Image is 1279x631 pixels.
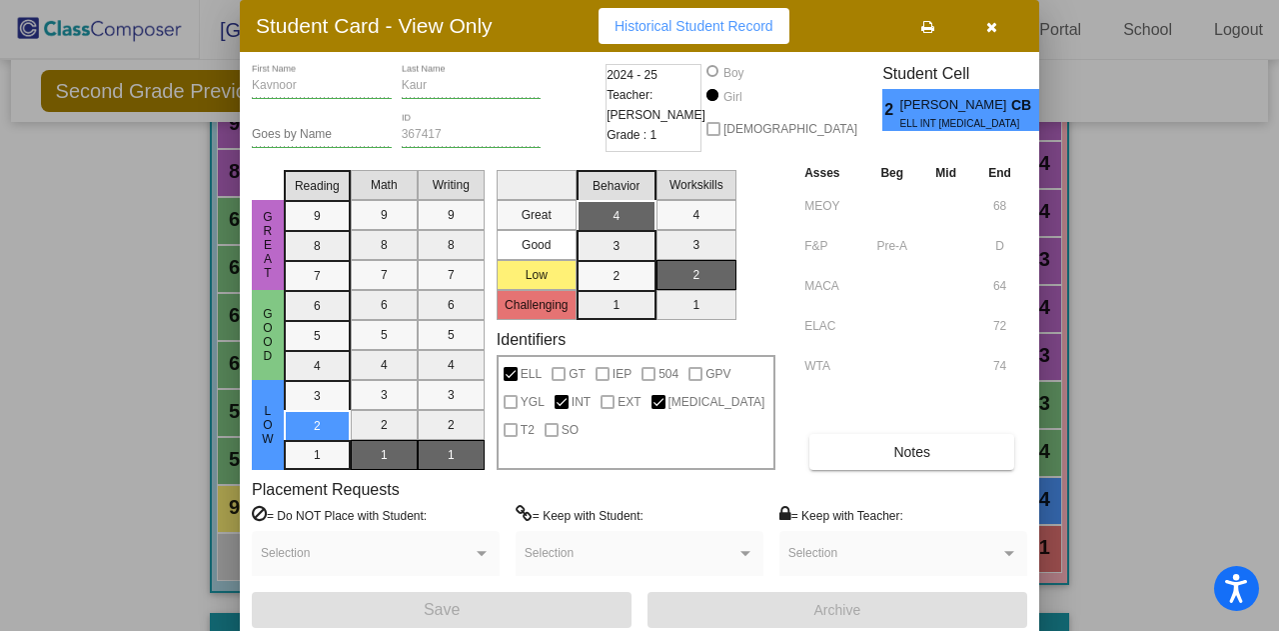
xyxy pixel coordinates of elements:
[809,434,1014,470] button: Notes
[259,210,277,280] span: Great
[804,191,859,221] input: assessment
[804,271,859,301] input: assessment
[647,592,1027,628] button: Archive
[252,592,632,628] button: Save
[607,85,705,125] span: Teacher: [PERSON_NAME]
[256,13,493,38] h3: Student Card - View Only
[804,231,859,261] input: assessment
[615,18,773,34] span: Historical Student Record
[252,128,392,142] input: goes by name
[864,162,919,184] th: Beg
[882,64,1056,83] h3: Student Cell
[799,162,864,184] th: Asses
[722,64,744,82] div: Boy
[814,602,861,618] span: Archive
[804,311,859,341] input: assessment
[1039,98,1056,122] span: 4
[882,98,899,122] span: 2
[658,362,678,386] span: 504
[804,351,859,381] input: assessment
[521,362,542,386] span: ELL
[607,65,657,85] span: 2024 - 25
[779,505,903,525] label: = Keep with Teacher:
[919,162,972,184] th: Mid
[252,480,400,499] label: Placement Requests
[900,95,1011,116] span: [PERSON_NAME]
[402,128,542,142] input: Enter ID
[572,390,591,414] span: INT
[722,88,742,106] div: Girl
[1011,95,1039,116] span: CB
[497,330,566,349] label: Identifiers
[599,8,789,44] button: Historical Student Record
[723,117,857,141] span: [DEMOGRAPHIC_DATA]
[562,418,579,442] span: SO
[259,404,277,446] span: Low
[516,505,643,525] label: = Keep with Student:
[900,116,997,131] span: ELL INT [MEDICAL_DATA]
[607,125,656,145] span: Grade : 1
[618,390,640,414] span: EXT
[521,418,535,442] span: T2
[424,601,460,618] span: Save
[252,505,427,525] label: = Do NOT Place with Student:
[668,390,765,414] span: [MEDICAL_DATA]
[705,362,730,386] span: GPV
[521,390,545,414] span: YGL
[613,362,632,386] span: IEP
[893,444,930,460] span: Notes
[259,307,277,363] span: Good
[569,362,586,386] span: GT
[972,162,1027,184] th: End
